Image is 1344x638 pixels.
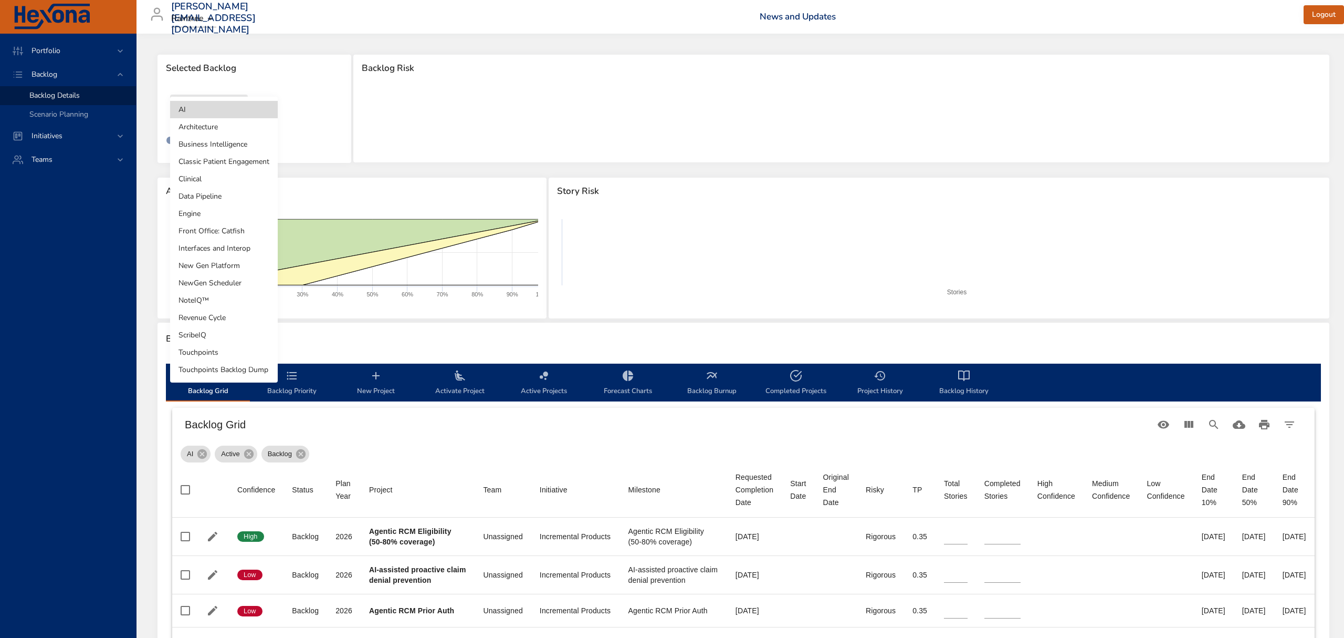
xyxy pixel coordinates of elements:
[170,344,278,361] li: Touchpoints
[170,101,278,118] li: AI
[170,205,278,222] li: Engine
[170,136,278,153] li: Business Intelligence
[170,257,278,274] li: New Gen Platform
[170,292,278,309] li: NoteIQ™
[170,222,278,240] li: Front Office: Catfish
[170,153,278,170] li: Classic Patient Engagement
[170,240,278,257] li: Interfaces and Interop
[170,309,278,326] li: Revenue Cycle
[170,326,278,344] li: ScribeIQ
[170,118,278,136] li: Architecture
[170,188,278,205] li: Data Pipeline
[170,361,278,378] li: Touchpoints Backlog Dump
[170,274,278,292] li: NewGen Scheduler
[170,170,278,188] li: Clinical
